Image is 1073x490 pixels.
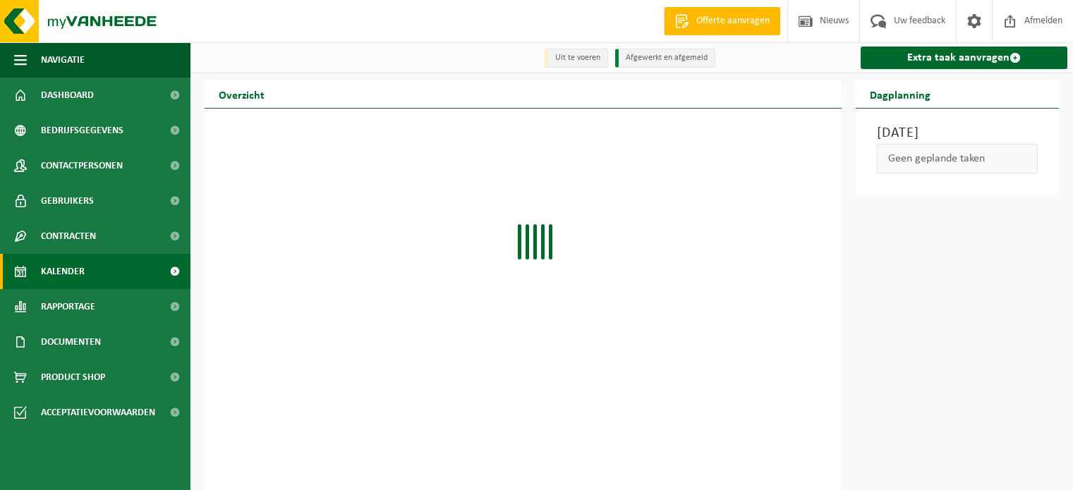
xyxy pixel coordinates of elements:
[877,144,1038,173] div: Geen geplande taken
[545,49,608,68] li: Uit te voeren
[41,324,101,360] span: Documenten
[615,49,715,68] li: Afgewerkt en afgemeld
[41,42,85,78] span: Navigatie
[41,113,123,148] span: Bedrijfsgegevens
[41,78,94,113] span: Dashboard
[41,395,155,430] span: Acceptatievoorwaarden
[41,254,85,289] span: Kalender
[664,7,780,35] a: Offerte aanvragen
[856,80,945,108] h2: Dagplanning
[861,47,1067,69] a: Extra taak aanvragen
[41,148,123,183] span: Contactpersonen
[693,14,773,28] span: Offerte aanvragen
[41,289,95,324] span: Rapportage
[41,219,96,254] span: Contracten
[41,360,105,395] span: Product Shop
[877,123,1038,144] h3: [DATE]
[205,80,279,108] h2: Overzicht
[41,183,94,219] span: Gebruikers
